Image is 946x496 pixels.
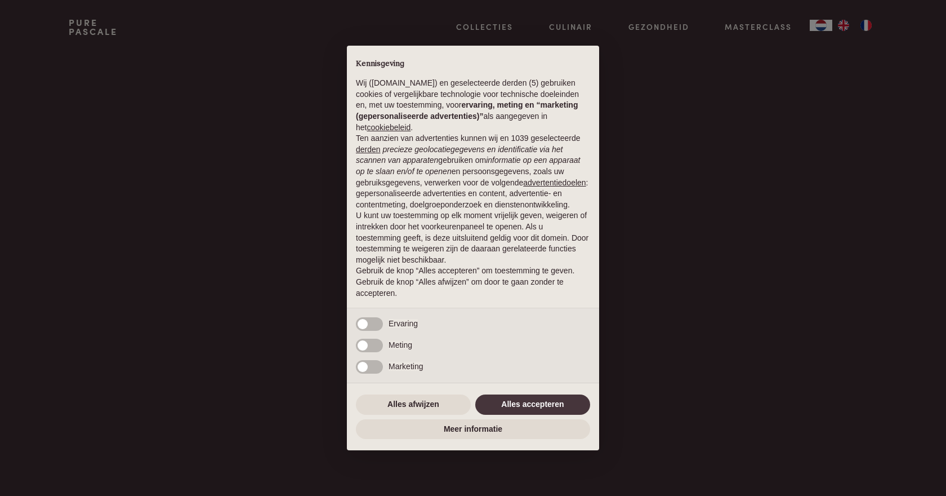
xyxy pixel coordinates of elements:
button: derden [356,144,381,156]
span: Meting [389,340,412,349]
em: informatie op een apparaat op te slaan en/of te openen [356,156,581,176]
h2: Kennisgeving [356,59,590,69]
button: Alles afwijzen [356,395,471,415]
button: Alles accepteren [475,395,590,415]
span: Ervaring [389,319,418,328]
em: precieze geolocatiegegevens en identificatie via het scannen van apparaten [356,145,563,165]
button: Meer informatie [356,419,590,440]
span: Marketing [389,362,423,371]
p: Gebruik de knop “Alles accepteren” om toestemming te geven. Gebruik de knop “Alles afwijzen” om d... [356,265,590,299]
strong: ervaring, meting en “marketing (gepersonaliseerde advertenties)” [356,100,578,121]
p: Wij ([DOMAIN_NAME]) en geselecteerde derden (5) gebruiken cookies of vergelijkbare technologie vo... [356,78,590,133]
button: advertentiedoelen [523,178,586,189]
p: U kunt uw toestemming op elk moment vrijelijk geven, weigeren of intrekken door het voorkeurenpan... [356,210,590,265]
a: cookiebeleid [367,123,410,132]
p: Ten aanzien van advertenties kunnen wij en 1039 geselecteerde gebruiken om en persoonsgegevens, z... [356,133,590,210]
